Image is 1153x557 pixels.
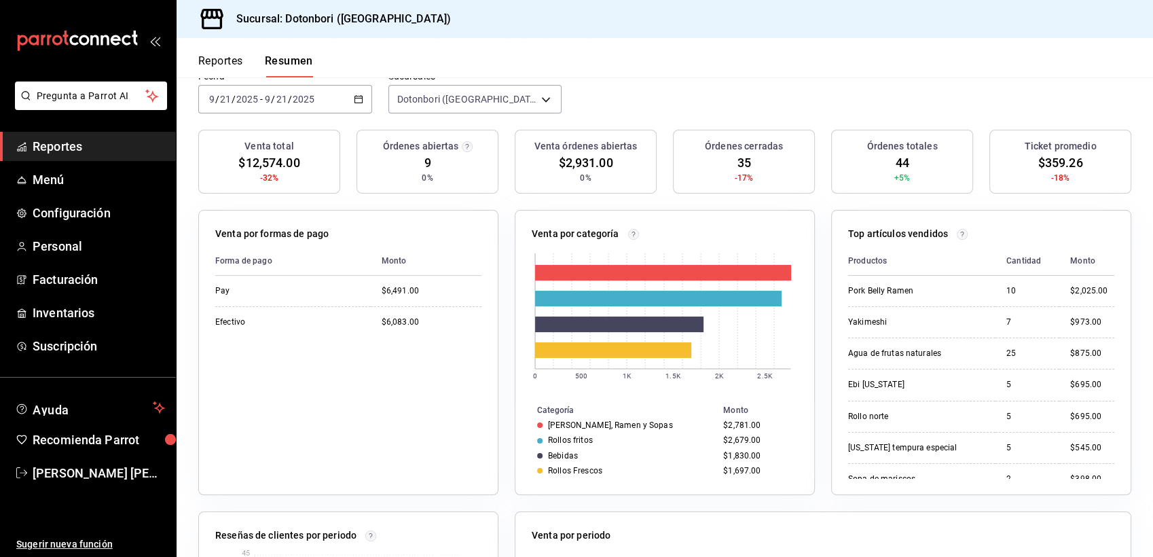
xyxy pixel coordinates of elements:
input: ---- [292,94,315,105]
th: Categoría [515,403,718,418]
th: Monto [1059,247,1114,276]
p: Reseñas de clientes por periodo [215,528,356,543]
span: [PERSON_NAME] [PERSON_NAME] [33,464,165,482]
div: $6,083.00 [382,317,481,328]
span: Facturación [33,270,165,289]
button: Pregunta a Parrot AI [15,82,167,110]
span: 0% [422,172,433,184]
div: $875.00 [1070,348,1114,359]
div: Agua de frutas naturales [848,348,984,359]
h3: Órdenes abiertas [382,139,458,154]
div: Rollos fritos [548,435,593,445]
input: -- [264,94,271,105]
h3: Venta total [244,139,293,154]
span: $359.26 [1038,154,1083,172]
h3: Órdenes cerradas [705,139,783,154]
p: Venta por periodo [532,528,610,543]
div: navigation tabs [198,54,313,77]
div: Yakimeshi [848,317,984,328]
div: 10 [1006,285,1048,297]
div: Ebi [US_STATE] [848,379,984,391]
text: 500 [575,372,587,380]
span: +5% [894,172,910,184]
input: -- [276,94,288,105]
div: Rollo norte [848,411,984,423]
span: -32% [260,172,279,184]
p: Venta por categoría [532,227,619,241]
div: Rollos Frescos [548,466,602,475]
div: 5 [1006,442,1048,454]
span: Dotonbori ([GEOGRAPHIC_DATA]) [397,92,537,106]
th: Forma de pago [215,247,371,276]
div: $695.00 [1070,379,1114,391]
div: Pay [215,285,351,297]
a: Pregunta a Parrot AI [10,98,167,113]
th: Monto [718,403,814,418]
span: Sugerir nueva función [16,537,165,552]
th: Cantidad [995,247,1059,276]
span: -18% [1051,172,1070,184]
div: 7 [1006,317,1048,328]
span: Pregunta a Parrot AI [37,89,146,103]
th: Productos [848,247,995,276]
span: -17% [735,172,754,184]
div: $398.00 [1070,473,1114,485]
text: 2K [715,372,724,380]
span: $12,574.00 [238,154,299,172]
input: -- [208,94,215,105]
button: Resumen [265,54,313,77]
div: $6,491.00 [382,285,481,297]
h3: Ticket promedio [1025,139,1097,154]
text: 0 [533,372,537,380]
div: 25 [1006,348,1048,359]
span: / [288,94,292,105]
span: $2,931.00 [558,154,612,172]
span: Reportes [33,137,165,156]
div: [PERSON_NAME], Ramen y Sopas [548,420,673,430]
span: 0% [580,172,591,184]
span: Inventarios [33,304,165,322]
div: $2,679.00 [723,435,792,445]
text: 2.5K [757,372,772,380]
span: Menú [33,170,165,189]
h3: Venta órdenes abiertas [534,139,638,154]
span: 9 [424,154,431,172]
span: / [215,94,219,105]
span: Ayuda [33,399,147,416]
span: - [260,94,263,105]
span: 44 [895,154,909,172]
label: Fecha [198,71,372,81]
div: 2 [1006,473,1048,485]
div: $1,697.00 [723,466,792,475]
span: / [232,94,236,105]
span: 35 [737,154,750,172]
p: Top artículos vendidos [848,227,948,241]
p: Venta por formas de pago [215,227,329,241]
div: 5 [1006,411,1048,423]
span: Recomienda Parrot [33,431,165,449]
text: 1K [623,372,632,380]
div: $1,830.00 [723,451,792,461]
span: Configuración [33,204,165,222]
div: Efectivo [215,317,351,328]
h3: Sucursal: Dotonbori ([GEOGRAPHIC_DATA]) [225,11,451,27]
div: Bebidas [548,451,578,461]
button: open_drawer_menu [149,35,160,46]
div: $695.00 [1070,411,1114,423]
span: Personal [33,237,165,255]
div: Sopa de mariscos [848,473,984,485]
div: $545.00 [1070,442,1114,454]
div: $2,781.00 [723,420,792,430]
div: Pork Belly Ramen [848,285,984,297]
th: Monto [371,247,481,276]
h3: Órdenes totales [867,139,938,154]
div: $2,025.00 [1070,285,1114,297]
input: ---- [236,94,259,105]
button: Reportes [198,54,243,77]
span: Suscripción [33,337,165,355]
div: [US_STATE] tempura especial [848,442,984,454]
text: 1.5K [665,372,680,380]
div: 5 [1006,379,1048,391]
input: -- [219,94,232,105]
div: $973.00 [1070,317,1114,328]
